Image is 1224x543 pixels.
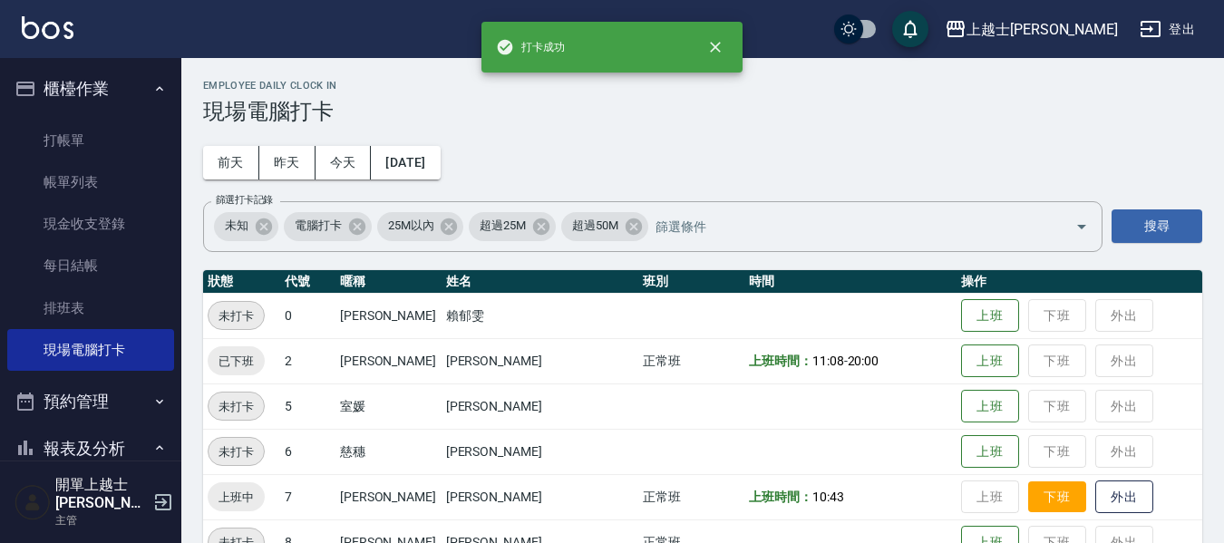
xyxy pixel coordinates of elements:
td: [PERSON_NAME] [442,338,639,383]
input: 篩選條件 [651,210,1044,242]
button: [DATE] [371,146,440,179]
td: 6 [280,429,335,474]
div: 超過50M [561,212,648,241]
button: 今天 [316,146,372,179]
button: 搜尋 [1112,209,1202,243]
td: 賴郁雯 [442,293,639,338]
span: 電腦打卡 [284,217,353,235]
label: 篩選打卡記錄 [216,193,273,207]
button: close [695,27,735,67]
a: 打帳單 [7,120,174,161]
span: 11:08 [812,354,844,368]
span: 上班中 [208,488,265,507]
button: 昨天 [259,146,316,179]
h3: 現場電腦打卡 [203,99,1202,124]
td: - [744,338,957,383]
div: 超過25M [469,212,556,241]
div: 未知 [214,212,278,241]
span: 未打卡 [209,306,264,325]
th: 時間 [744,270,957,294]
button: 外出 [1095,480,1153,514]
span: 未知 [214,217,259,235]
button: 前天 [203,146,259,179]
td: 正常班 [638,474,744,519]
span: 20:00 [848,354,879,368]
span: 未打卡 [209,442,264,461]
span: 25M以內 [377,217,445,235]
a: 帳單列表 [7,161,174,203]
td: 7 [280,474,335,519]
th: 班別 [638,270,744,294]
b: 上班時間： [749,354,812,368]
td: 5 [280,383,335,429]
th: 代號 [280,270,335,294]
button: 上班 [961,344,1019,378]
img: Logo [22,16,73,39]
span: 10:43 [812,490,844,504]
td: [PERSON_NAME] [335,338,442,383]
a: 現金收支登錄 [7,203,174,245]
td: 室媛 [335,383,442,429]
th: 暱稱 [335,270,442,294]
span: 未打卡 [209,397,264,416]
button: 預約管理 [7,378,174,425]
button: 上班 [961,299,1019,333]
td: [PERSON_NAME] [442,474,639,519]
button: Open [1067,212,1096,241]
td: [PERSON_NAME] [442,383,639,429]
td: 2 [280,338,335,383]
a: 每日結帳 [7,245,174,286]
div: 上越士[PERSON_NAME] [967,18,1118,41]
th: 狀態 [203,270,280,294]
span: 超過50M [561,217,629,235]
div: 25M以內 [377,212,464,241]
button: 登出 [1132,13,1202,46]
p: 主管 [55,512,148,528]
h2: Employee Daily Clock In [203,80,1202,92]
td: [PERSON_NAME] [335,474,442,519]
span: 打卡成功 [496,38,565,56]
button: 上越士[PERSON_NAME] [937,11,1125,48]
td: 慈穗 [335,429,442,474]
button: 上班 [961,435,1019,469]
span: 已下班 [208,352,265,371]
a: 排班表 [7,287,174,329]
button: 下班 [1028,481,1086,513]
th: 操作 [957,270,1202,294]
button: save [892,11,928,47]
button: 櫃檯作業 [7,65,174,112]
span: 超過25M [469,217,537,235]
b: 上班時間： [749,490,812,504]
h5: 開單上越士[PERSON_NAME] [55,476,148,512]
td: [PERSON_NAME] [335,293,442,338]
button: 報表及分析 [7,425,174,472]
button: 上班 [961,390,1019,423]
td: 正常班 [638,338,744,383]
a: 現場電腦打卡 [7,329,174,371]
div: 電腦打卡 [284,212,372,241]
th: 姓名 [442,270,639,294]
img: Person [15,484,51,520]
td: 0 [280,293,335,338]
td: [PERSON_NAME] [442,429,639,474]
